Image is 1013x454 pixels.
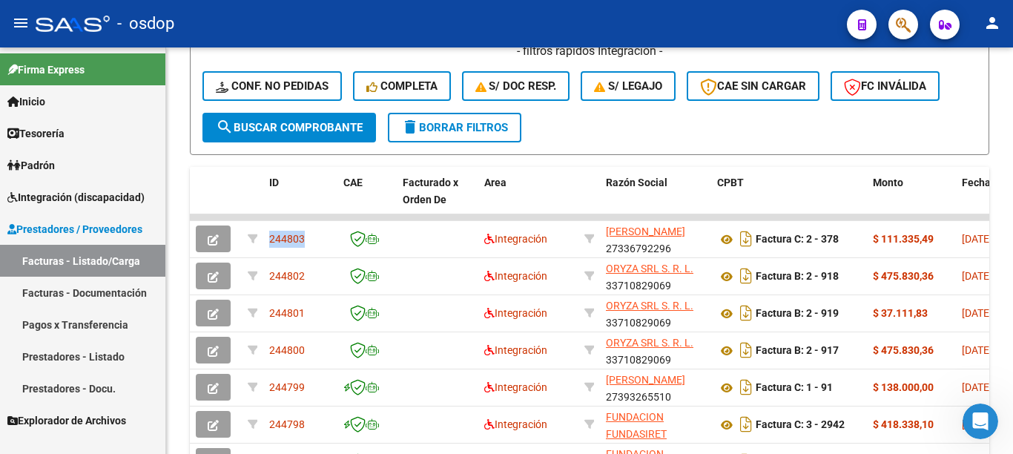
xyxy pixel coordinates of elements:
div: 33710829069 [606,297,705,329]
span: ID [269,177,279,188]
span: [DATE] [962,418,992,430]
strong: $ 475.830,36 [873,344,934,356]
span: S/ Doc Resp. [475,79,557,93]
strong: Factura C: 3 - 2942 [756,419,845,431]
datatable-header-cell: Facturado x Orden De [397,167,478,232]
span: Integración [484,307,547,319]
span: S/ legajo [594,79,662,93]
i: Descargar documento [736,264,756,288]
div: 33714152489 [606,409,705,440]
button: Completa [353,71,451,101]
span: 244802 [269,270,305,282]
i: Descargar documento [736,412,756,436]
div: 27336792296 [606,223,705,254]
span: FUNDACION FUNDASIRET [606,411,667,440]
strong: Factura B: 2 - 918 [756,271,839,283]
span: Padrón [7,157,55,174]
span: Firma Express [7,62,85,78]
span: CAE [343,177,363,188]
strong: $ 138.000,00 [873,381,934,393]
datatable-header-cell: CPBT [711,167,867,232]
span: [DATE] [962,344,992,356]
button: Conf. no pedidas [202,71,342,101]
span: FC Inválida [844,79,926,93]
strong: Factura C: 2 - 378 [756,234,839,246]
span: ORYZA SRL S. R. L. [606,263,693,274]
span: [DATE] [962,270,992,282]
mat-icon: delete [401,118,419,136]
span: [PERSON_NAME] [606,226,685,237]
strong: Factura B: 2 - 919 [756,308,839,320]
i: Descargar documento [736,227,756,251]
span: Explorador de Archivos [7,412,126,429]
datatable-header-cell: CAE [337,167,397,232]
strong: $ 37.111,83 [873,307,928,319]
iframe: Intercom live chat [963,404,998,439]
button: S/ Doc Resp. [462,71,570,101]
span: Completa [366,79,438,93]
span: [DATE] [962,307,992,319]
span: Inicio [7,93,45,110]
mat-icon: person [983,14,1001,32]
span: Integración [484,344,547,356]
span: Buscar Comprobante [216,121,363,134]
span: [PERSON_NAME] [606,374,685,386]
strong: $ 111.335,49 [873,233,934,245]
span: - osdop [117,7,174,40]
span: Area [484,177,506,188]
span: Integración (discapacidad) [7,189,145,205]
mat-icon: search [216,118,234,136]
span: 244801 [269,307,305,319]
span: Conf. no pedidas [216,79,329,93]
span: Facturado x Orden De [403,177,458,205]
mat-icon: menu [12,14,30,32]
strong: Factura B: 2 - 917 [756,345,839,357]
span: Integración [484,270,547,282]
span: 244803 [269,233,305,245]
span: Integración [484,233,547,245]
span: Monto [873,177,903,188]
datatable-header-cell: Area [478,167,578,232]
button: S/ legajo [581,71,676,101]
span: ORYZA SRL S. R. L. [606,337,693,349]
span: Prestadores / Proveedores [7,221,142,237]
strong: $ 475.830,36 [873,270,934,282]
button: Buscar Comprobante [202,113,376,142]
button: Borrar Filtros [388,113,521,142]
span: 244800 [269,344,305,356]
span: [DATE] [962,233,992,245]
button: FC Inválida [831,71,940,101]
h4: - filtros rápidos Integración - [202,43,977,59]
span: Integración [484,418,547,430]
span: Razón Social [606,177,667,188]
div: 33710829069 [606,335,705,366]
i: Descargar documento [736,301,756,325]
datatable-header-cell: Monto [867,167,956,232]
button: CAE SIN CARGAR [687,71,819,101]
span: [DATE] [962,381,992,393]
datatable-header-cell: ID [263,167,337,232]
datatable-header-cell: Razón Social [600,167,711,232]
div: 27393265510 [606,372,705,403]
span: Integración [484,381,547,393]
span: Tesorería [7,125,65,142]
strong: $ 418.338,10 [873,418,934,430]
span: 244798 [269,418,305,430]
span: CPBT [717,177,744,188]
span: CAE SIN CARGAR [700,79,806,93]
div: 33710829069 [606,260,705,292]
span: ORYZA SRL S. R. L. [606,300,693,312]
span: Borrar Filtros [401,121,508,134]
span: 244799 [269,381,305,393]
i: Descargar documento [736,338,756,362]
strong: Factura C: 1 - 91 [756,382,833,394]
i: Descargar documento [736,375,756,399]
